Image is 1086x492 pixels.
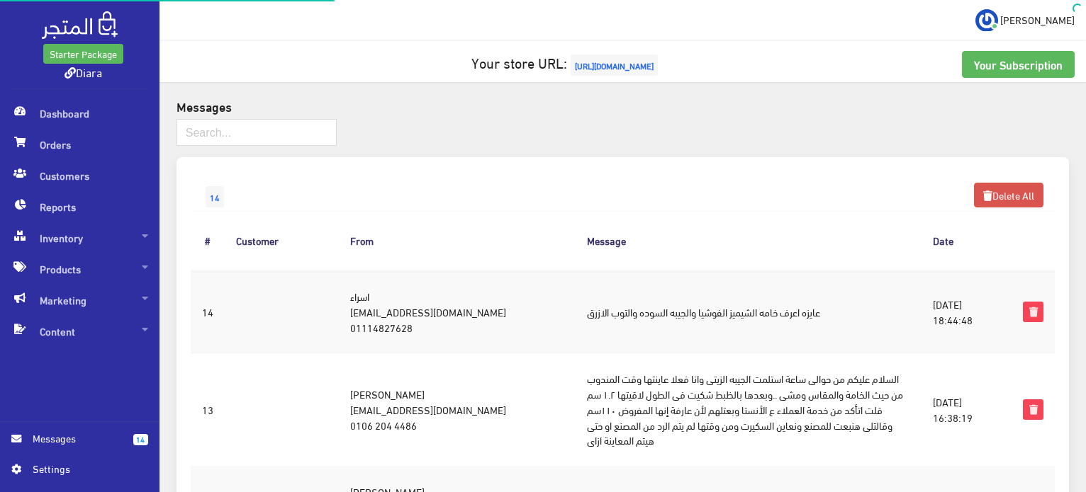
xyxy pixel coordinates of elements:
span: Messages [33,430,122,446]
span: Content [11,316,148,347]
img: . [42,11,118,39]
td: اسراء [EMAIL_ADDRESS][DOMAIN_NAME] 01114827628 [339,270,576,353]
span: Settings [33,461,136,476]
td: [DATE] 16:38:19 [922,353,1012,467]
a: Your Subscription [962,51,1075,78]
td: [PERSON_NAME] [EMAIL_ADDRESS][DOMAIN_NAME] 0106 204 4486 [339,353,576,467]
th: Date [922,212,1012,270]
a: ... [PERSON_NAME] [975,8,1075,31]
span: [URL][DOMAIN_NAME] [571,55,658,76]
td: 13 [191,353,225,467]
td: السلام عليكم من حوالى ساعة استلمت الجيبه الزيتى وانا فعلا عاينتها وقت المندوب من حيث الخامة والمق... [576,353,922,467]
a: Starter Package [43,44,123,64]
a: Diara [65,62,102,82]
span: Inventory [11,222,148,253]
img: ... [975,9,998,32]
span: Reports [11,191,148,222]
input: Search... [177,119,337,146]
a: 14 Messages [11,430,148,461]
span: Marketing [11,285,148,316]
th: Message [576,212,922,270]
th: Customer [225,212,339,270]
span: 14 [133,434,148,445]
h4: Messages [177,99,1069,113]
span: Customers [11,160,148,191]
th: From [339,212,576,270]
span: 14 [206,186,224,207]
span: Orders [11,129,148,160]
a: Delete All [974,183,1043,207]
td: عايزه اعرف خامه الشيميز الفوشيا والجيبه السوده والتوب الازرق [576,270,922,353]
td: 14 [191,270,225,353]
a: Your store URL:[URL][DOMAIN_NAME] [471,49,661,75]
span: Dashboard [11,98,148,129]
a: Settings [11,461,148,484]
span: Products [11,253,148,285]
td: [DATE] 18:44:48 [922,270,1012,353]
th: # [191,212,225,270]
span: [PERSON_NAME] [1000,11,1075,28]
